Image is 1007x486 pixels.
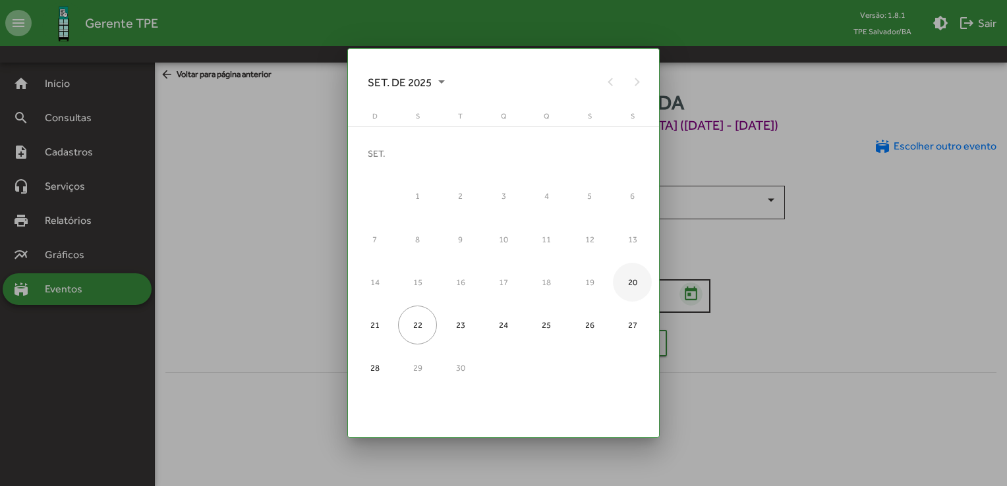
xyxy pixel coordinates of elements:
[568,304,611,346] td: 26 de setembro de 2025
[441,348,480,387] div: 30
[398,263,437,302] div: 15
[439,346,482,389] td: 30 de setembro de 2025
[568,260,611,303] td: 19 de setembro de 2025
[353,217,396,260] td: 7 de setembro de 2025
[613,220,652,259] div: 13
[611,217,654,260] td: 13 de setembro de 2025
[398,176,437,215] div: 1
[484,263,523,302] div: 17
[396,304,439,346] td: 22 de setembro de 2025
[441,220,480,259] div: 9
[367,70,444,94] span: SET. DE 2025
[441,263,480,302] div: 16
[568,217,611,260] td: 12 de setembro de 2025
[355,263,394,302] div: 14
[353,346,396,389] td: 28 de setembro de 2025
[398,348,437,387] div: 29
[353,304,396,346] td: 21 de setembro de 2025
[357,69,455,95] button: Choose month and year
[396,260,439,303] td: 15 de setembro de 2025
[570,176,609,215] div: 5
[484,220,523,259] div: 10
[613,176,652,215] div: 6
[611,175,654,217] td: 6 de setembro de 2025
[398,306,437,344] div: 22
[355,348,394,387] div: 28
[525,260,568,303] td: 18 de setembro de 2025
[527,263,566,302] div: 18
[439,110,482,126] th: terça-feira
[396,346,439,389] td: 29 de setembro de 2025
[439,260,482,303] td: 16 de setembro de 2025
[353,110,396,126] th: domingo
[396,217,439,260] td: 8 de setembro de 2025
[396,175,439,217] td: 1 de setembro de 2025
[570,306,609,344] div: 26
[355,220,394,259] div: 7
[525,175,568,217] td: 4 de setembro de 2025
[482,175,525,217] td: 3 de setembro de 2025
[611,110,654,126] th: sábado
[613,263,652,302] div: 20
[482,260,525,303] td: 17 de setembro de 2025
[527,306,566,344] div: 25
[482,304,525,346] td: 24 de setembro de 2025
[439,175,482,217] td: 2 de setembro de 2025
[398,220,437,259] div: 8
[568,175,611,217] td: 5 de setembro de 2025
[611,304,654,346] td: 27 de setembro de 2025
[570,220,609,259] div: 12
[396,110,439,126] th: segunda-feira
[441,306,480,344] div: 23
[570,263,609,302] div: 19
[525,110,568,126] th: quinta-feira
[484,306,523,344] div: 24
[527,220,566,259] div: 11
[484,176,523,215] div: 3
[439,304,482,346] td: 23 de setembro de 2025
[525,217,568,260] td: 11 de setembro de 2025
[527,176,566,215] div: 4
[441,176,480,215] div: 2
[568,110,611,126] th: sexta-feira
[613,306,652,344] div: 27
[611,260,654,303] td: 20 de setembro de 2025
[353,132,654,175] td: SET.
[353,260,396,303] td: 14 de setembro de 2025
[525,304,568,346] td: 25 de setembro de 2025
[439,217,482,260] td: 9 de setembro de 2025
[482,217,525,260] td: 10 de setembro de 2025
[482,110,525,126] th: quarta-feira
[355,306,394,344] div: 21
